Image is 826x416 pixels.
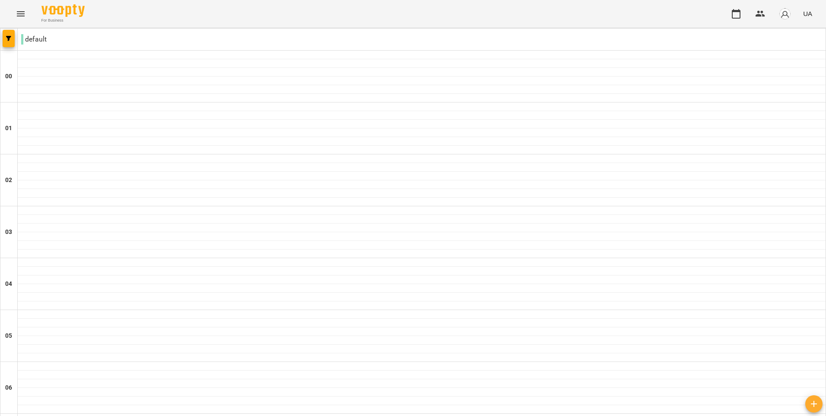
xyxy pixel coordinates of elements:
img: avatar_s.png [779,8,791,20]
img: Voopty Logo [41,4,85,17]
span: UA [803,9,812,18]
button: Створити урок [805,395,823,413]
h6: 01 [5,124,12,133]
span: For Business [41,18,85,23]
h6: 06 [5,383,12,393]
button: Menu [10,3,31,24]
h6: 04 [5,279,12,289]
h6: 03 [5,227,12,237]
h6: 02 [5,176,12,185]
h6: 00 [5,72,12,81]
button: UA [800,6,816,22]
h6: 05 [5,331,12,341]
p: default [21,34,47,45]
